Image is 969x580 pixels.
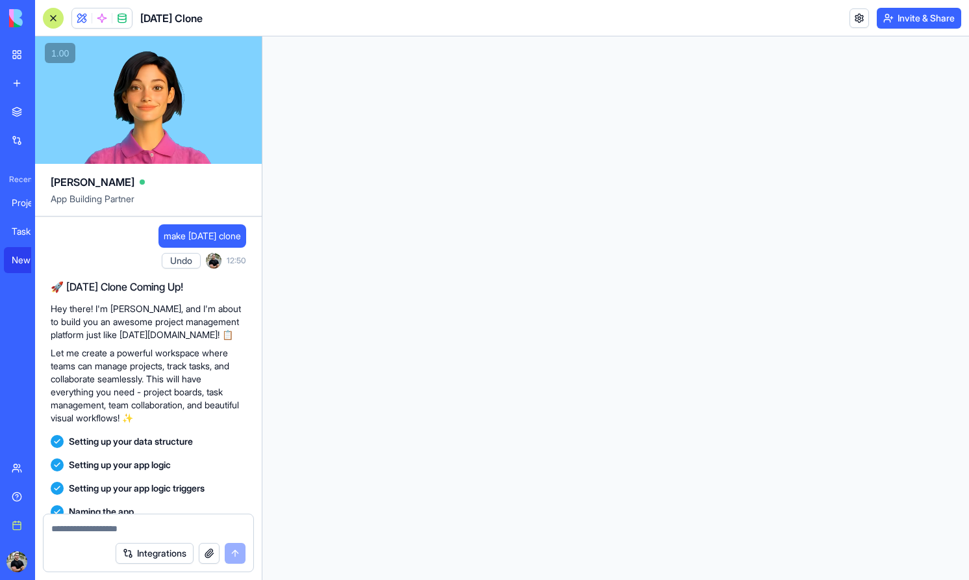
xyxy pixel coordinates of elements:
p: Let me create a powerful workspace where teams can manage projects, track tasks, and collaborate ... [51,347,246,425]
h2: 🚀 [DATE] Clone Coming Up! [51,279,246,295]
span: Setting up your app logic [69,458,171,471]
button: Integrations [116,543,194,564]
a: New App [4,247,56,273]
img: ACg8ocJVc_Mfwgc1lrMhcNzOKLqlaHA8BiFwsxv8RF8NzbI4c6G03g5P=s96-c [206,253,221,269]
span: Recent [4,174,31,185]
div: TaskFlow Planner [12,225,48,238]
span: [PERSON_NAME] [51,174,134,190]
button: Undo [162,253,201,269]
span: Naming the app [69,505,134,518]
span: App Building Partner [51,192,246,216]
span: Setting up your app logic triggers [69,482,205,495]
button: Invite & Share [877,8,961,29]
p: Hey there! I'm [PERSON_NAME], and I'm about to build you an awesome project management platform j... [51,302,246,341]
div: Project Tracker Pro [12,196,48,209]
img: ACg8ocJVc_Mfwgc1lrMhcNzOKLqlaHA8BiFwsxv8RF8NzbI4c6G03g5P=s96-c [6,551,27,572]
span: 12:50 [227,256,246,266]
a: Project Tracker Pro [4,190,56,216]
a: TaskFlow Planner [4,218,56,244]
span: Setting up your data structure [69,435,193,448]
h1: [DATE] Clone [140,10,203,26]
span: make [DATE] clone [164,230,241,243]
div: New App [12,254,48,267]
img: logo [9,9,90,27]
